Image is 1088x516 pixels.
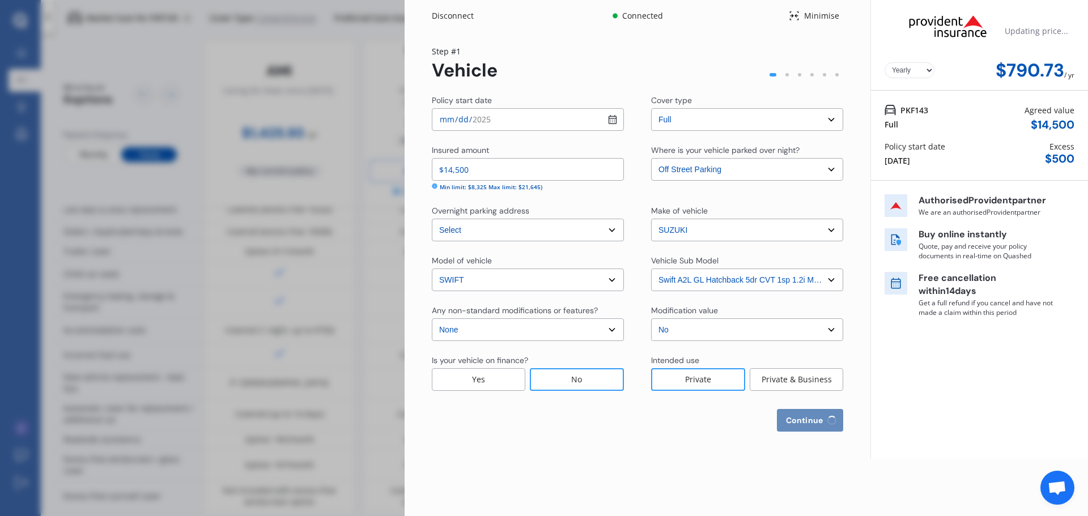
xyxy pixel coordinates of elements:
div: Full [885,118,898,130]
div: Minimise [800,10,843,22]
p: We are an authorised Provident partner [919,207,1055,217]
div: Overnight parking address [432,205,529,216]
span: Continue [784,416,825,425]
div: $ 14,500 [1031,118,1074,131]
div: Agreed value [1025,104,1074,116]
div: $ 500 [1045,152,1074,165]
div: Yes [432,368,525,391]
div: $790.73 [996,60,1064,81]
p: Authorised Provident partner [919,194,1055,207]
div: Modification value [651,305,718,316]
div: Updating price... [1005,25,1068,37]
div: Intended use [651,355,699,366]
div: Any non-standard modifications or features? [432,305,598,316]
button: Continue [777,409,843,432]
a: Open chat [1040,471,1074,505]
div: [DATE] [885,155,910,167]
input: dd / mm / yyyy [432,108,624,131]
div: Min limit: $8,325 Max limit: $21,645) [440,183,542,191]
img: buy online icon [885,228,907,251]
div: Policy start date [885,140,945,152]
div: Insured amount [432,144,489,156]
p: Buy online instantly [919,228,1055,241]
span: PKF143 [900,104,928,116]
div: Vehicle [432,60,498,81]
div: Private [651,368,745,391]
img: insurer icon [885,194,907,217]
input: Enter insured amount [432,158,624,181]
p: Free cancellation within 14 days [919,272,1055,298]
div: Is your vehicle on finance? [432,355,528,366]
div: No [530,368,624,391]
div: Cover type [651,95,692,106]
p: Get a full refund if you cancel and have not made a claim within this period [919,298,1055,317]
div: Connected [620,10,665,22]
div: Private & Business [750,368,843,391]
div: Disconnect [432,10,486,22]
img: free cancel icon [885,272,907,295]
div: Step # 1 [432,45,498,57]
img: Provident.png [891,5,1005,48]
p: Quote, pay and receive your policy documents in real-time on Quashed [919,241,1055,261]
div: Excess [1049,140,1074,152]
div: Model of vehicle [432,255,492,266]
div: Vehicle Sub Model [651,255,719,266]
div: Where is your vehicle parked over night? [651,144,800,156]
div: / yr [1064,60,1074,81]
div: Policy start date [432,95,492,106]
div: Make of vehicle [651,205,708,216]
